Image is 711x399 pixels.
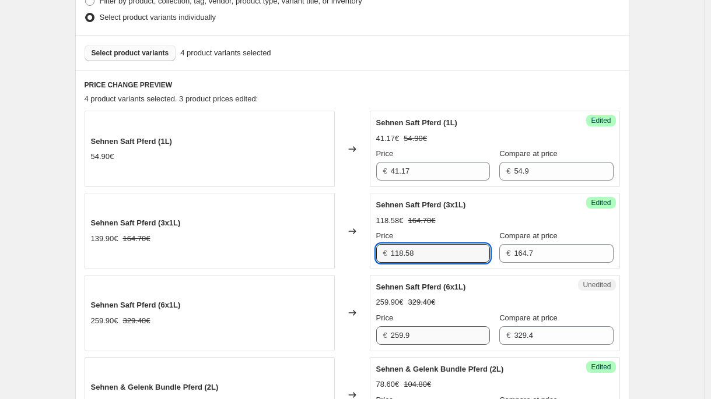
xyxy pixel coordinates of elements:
span: Sehnen Saft Pferd (6x1L) [91,301,181,309]
strike: 104.80€ [404,379,431,390]
span: Price [376,149,394,158]
span: Edited [591,362,611,372]
div: 118.58€ [376,215,404,227]
span: Sehnen & Gelenk Bundle Pferd (2L) [376,365,504,373]
strike: 329.40€ [408,296,436,308]
strike: 164.70€ [123,233,150,245]
div: 54.90€ [91,151,114,163]
span: Sehnen Saft Pferd (3x1L) [376,200,466,209]
span: € [383,331,387,340]
div: 139.90€ [91,233,118,245]
span: € [383,167,387,175]
span: € [506,331,510,340]
span: Sehnen Saft Pferd (1L) [376,118,457,127]
span: Sehnen & Gelenk Bundle Pferd (2L) [91,383,219,391]
div: 259.90€ [91,315,118,327]
span: Price [376,231,394,240]
div: 78.60€ [376,379,400,390]
span: Edited [591,198,611,207]
span: € [506,249,510,257]
button: Select product variants [85,45,176,61]
span: Sehnen Saft Pferd (6x1L) [376,283,466,291]
span: € [506,167,510,175]
div: 41.17€ [376,133,400,144]
span: Sehnen Saft Pferd (3x1L) [91,218,181,227]
span: Edited [591,116,611,125]
div: 259.90€ [376,296,404,308]
span: Select product variants individually [100,13,216,22]
span: Select product variants [92,48,169,58]
span: 4 product variants selected. 3 product prices edited: [85,94,258,103]
span: Unedited [583,280,611,289]
span: Compare at price [499,149,558,158]
strike: 329.40€ [123,315,150,327]
strike: 54.90€ [404,133,427,144]
h6: PRICE CHANGE PREVIEW [85,80,620,90]
span: Compare at price [499,313,558,322]
span: 4 product variants selected [180,47,271,59]
strike: 164.70€ [408,215,436,227]
span: Price [376,313,394,322]
span: Sehnen Saft Pferd (1L) [91,137,172,146]
span: € [383,249,387,257]
span: Compare at price [499,231,558,240]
